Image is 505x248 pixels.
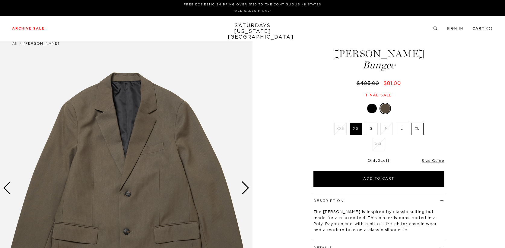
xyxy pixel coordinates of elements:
[365,123,377,135] label: S
[383,81,401,86] span: $81.00
[313,49,445,70] h1: [PERSON_NAME]
[24,42,59,45] span: [PERSON_NAME]
[411,123,424,135] label: XL
[228,23,278,40] a: SATURDAYS[US_STATE][GEOGRAPHIC_DATA]
[396,123,408,135] label: L
[12,42,17,45] a: All
[313,159,444,164] div: Only Left
[488,27,491,30] small: 0
[313,199,344,202] button: Description
[3,181,11,195] div: Previous slide
[241,181,249,195] div: Next slide
[350,123,362,135] label: XS
[313,93,445,98] div: Final sale
[14,9,491,13] p: *ALL SALES FINAL*
[422,159,444,162] a: Size Guide
[313,171,444,187] button: Add to Cart
[313,60,445,70] span: Bungee
[357,81,382,86] del: $405.00
[447,27,463,30] a: Sign In
[14,2,491,7] p: FREE DOMESTIC SHIPPING OVER $150 TO THE CONTIGUOUS 48 STATES
[12,27,45,30] a: Archive Sale
[472,27,493,30] a: Cart (0)
[378,159,381,163] span: 2
[313,209,444,233] p: The [PERSON_NAME] is inspired by classic suiting but made for a relaxed feel. This blazer is cons...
